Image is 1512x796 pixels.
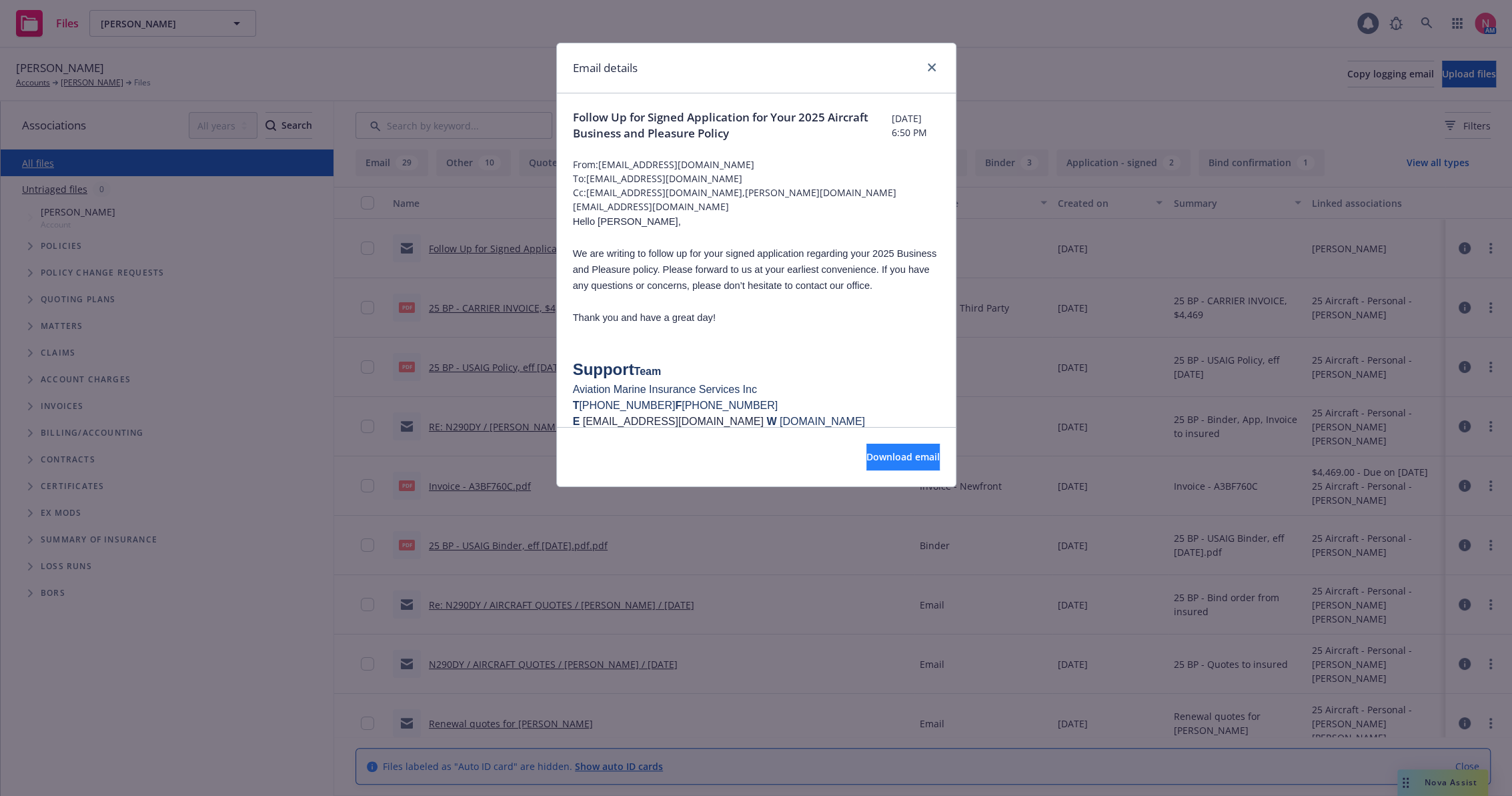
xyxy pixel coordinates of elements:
[866,444,940,470] button: Download email
[573,185,940,214] span: Cc: [EMAIL_ADDRESS][DOMAIN_NAME],[PERSON_NAME][DOMAIN_NAME][EMAIL_ADDRESS][DOMAIN_NAME]
[573,360,634,378] span: Support
[573,312,716,323] span: Thank you and have a great day!
[573,384,778,427] span: Aviation Marine Insurance Services Inc [PHONE_NUMBER] [PHONE_NUMBER]
[573,109,892,141] span: Follow Up for Signed Application for Your 2025 Aircraft Business and Pleasure Policy
[573,171,940,185] span: To: [EMAIL_ADDRESS][DOMAIN_NAME]
[573,416,580,427] b: E
[573,400,580,411] b: T
[675,400,682,411] b: F
[573,59,638,77] h1: Email details
[634,366,661,377] span: Team
[866,450,940,463] span: Download email
[573,248,937,291] span: We are writing to follow up for your signed application regarding your 2025 Business and Pleasure...
[780,416,865,427] a: [DOMAIN_NAME]
[583,416,764,427] a: [EMAIL_ADDRESS][DOMAIN_NAME]
[924,59,940,75] a: close
[766,416,776,427] b: W
[573,216,681,227] span: Hello [PERSON_NAME],
[892,111,940,139] span: [DATE] 6:50 PM
[573,157,940,171] span: From: [EMAIL_ADDRESS][DOMAIN_NAME]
